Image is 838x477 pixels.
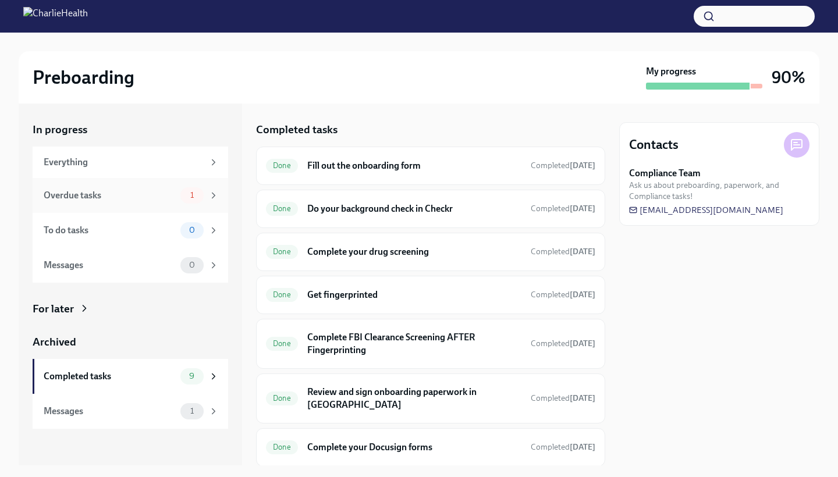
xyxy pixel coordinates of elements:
[266,247,298,256] span: Done
[531,338,595,349] span: September 3rd, 2025 17:04
[33,178,228,213] a: Overdue tasks1
[629,204,783,216] a: [EMAIL_ADDRESS][DOMAIN_NAME]
[182,261,202,269] span: 0
[307,202,521,215] h6: Do your background check in Checkr
[33,359,228,394] a: Completed tasks9
[629,167,701,180] strong: Compliance Team
[307,331,521,357] h6: Complete FBI Clearance Screening AFTER Fingerprinting
[531,339,595,348] span: Completed
[531,442,595,452] span: Completed
[33,334,228,350] a: Archived
[33,394,228,429] a: Messages1
[531,393,595,404] span: September 2nd, 2025 16:15
[266,243,595,261] a: DoneComplete your drug screeningCompleted[DATE]
[307,386,521,411] h6: Review and sign onboarding paperwork in [GEOGRAPHIC_DATA]
[44,156,204,169] div: Everything
[531,290,595,300] span: Completed
[182,372,201,380] span: 9
[629,180,809,202] span: Ask us about preboarding, paperwork, and Compliance tasks!
[531,204,595,213] span: Completed
[44,189,176,202] div: Overdue tasks
[33,122,228,137] a: In progress
[33,147,228,178] a: Everything
[570,339,595,348] strong: [DATE]
[531,289,595,300] span: September 2nd, 2025 16:14
[266,438,595,457] a: DoneComplete your Docusign formsCompleted[DATE]
[531,203,595,214] span: September 1st, 2025 16:47
[531,442,595,453] span: August 31st, 2025 17:36
[266,339,298,348] span: Done
[183,407,201,415] span: 1
[531,160,595,171] span: August 29th, 2025 16:06
[33,66,134,89] h2: Preboarding
[772,67,805,88] h3: 90%
[182,226,202,234] span: 0
[531,161,595,170] span: Completed
[266,290,298,299] span: Done
[256,122,338,137] h5: Completed tasks
[44,259,176,272] div: Messages
[570,442,595,452] strong: [DATE]
[307,289,521,301] h6: Get fingerprinted
[266,204,298,213] span: Done
[307,159,521,172] h6: Fill out the onboarding form
[531,247,595,257] span: Completed
[266,443,298,451] span: Done
[33,248,228,283] a: Messages0
[33,301,228,316] a: For later
[266,156,595,175] a: DoneFill out the onboarding formCompleted[DATE]
[44,224,176,237] div: To do tasks
[44,370,176,383] div: Completed tasks
[307,245,521,258] h6: Complete your drug screening
[33,213,228,248] a: To do tasks0
[307,441,521,454] h6: Complete your Docusign forms
[183,191,201,200] span: 1
[646,65,696,78] strong: My progress
[531,393,595,403] span: Completed
[629,136,679,154] h4: Contacts
[570,290,595,300] strong: [DATE]
[266,161,298,170] span: Done
[33,301,74,316] div: For later
[266,383,595,414] a: DoneReview and sign onboarding paperwork in [GEOGRAPHIC_DATA]Completed[DATE]
[266,329,595,359] a: DoneComplete FBI Clearance Screening AFTER FingerprintingCompleted[DATE]
[570,161,595,170] strong: [DATE]
[44,405,176,418] div: Messages
[266,394,298,403] span: Done
[570,204,595,213] strong: [DATE]
[570,393,595,403] strong: [DATE]
[266,286,595,304] a: DoneGet fingerprintedCompleted[DATE]
[570,247,595,257] strong: [DATE]
[23,7,88,26] img: CharlieHealth
[531,246,595,257] span: August 29th, 2025 16:12
[266,200,595,218] a: DoneDo your background check in CheckrCompleted[DATE]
